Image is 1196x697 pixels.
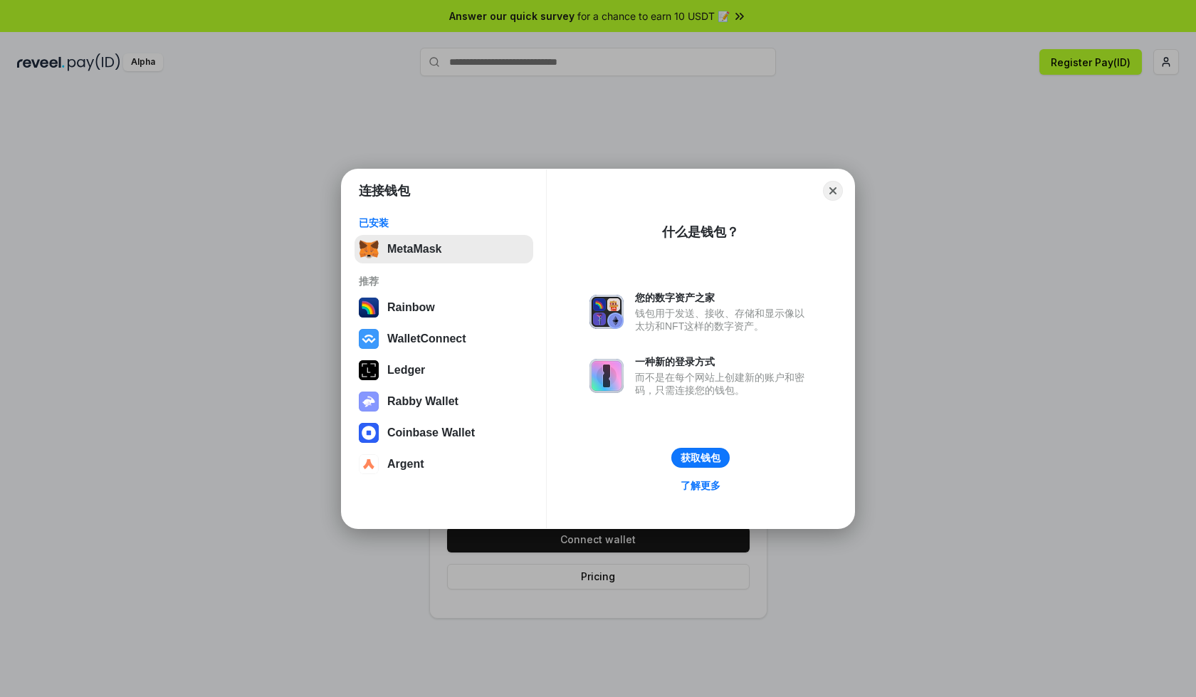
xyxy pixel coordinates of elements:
[387,458,424,471] div: Argent
[823,181,843,201] button: Close
[359,298,379,318] img: svg+xml,%3Csvg%20width%3D%22120%22%20height%3D%22120%22%20viewBox%3D%220%200%20120%20120%22%20fil...
[359,392,379,412] img: svg+xml,%3Csvg%20xmlns%3D%22http%3A%2F%2Fwww.w3.org%2F2000%2Fsvg%22%20fill%3D%22none%22%20viewBox...
[635,371,812,397] div: 而不是在每个网站上创建新的账户和密码，只需连接您的钱包。
[387,395,458,408] div: Rabby Wallet
[359,216,529,229] div: 已安装
[681,479,720,492] div: 了解更多
[355,356,533,384] button: Ledger
[359,360,379,380] img: svg+xml,%3Csvg%20xmlns%3D%22http%3A%2F%2Fwww.w3.org%2F2000%2Fsvg%22%20width%3D%2228%22%20height%3...
[635,291,812,304] div: 您的数字资产之家
[355,293,533,322] button: Rainbow
[355,325,533,353] button: WalletConnect
[589,295,624,329] img: svg+xml,%3Csvg%20xmlns%3D%22http%3A%2F%2Fwww.w3.org%2F2000%2Fsvg%22%20fill%3D%22none%22%20viewBox...
[355,235,533,263] button: MetaMask
[387,243,441,256] div: MetaMask
[589,359,624,393] img: svg+xml,%3Csvg%20xmlns%3D%22http%3A%2F%2Fwww.w3.org%2F2000%2Fsvg%22%20fill%3D%22none%22%20viewBox...
[635,307,812,332] div: 钱包用于发送、接收、存储和显示像以太坊和NFT这样的数字资产。
[359,239,379,259] img: svg+xml,%3Csvg%20fill%3D%22none%22%20height%3D%2233%22%20viewBox%3D%220%200%2035%2033%22%20width%...
[359,275,529,288] div: 推荐
[681,451,720,464] div: 获取钱包
[672,476,729,495] a: 了解更多
[387,332,466,345] div: WalletConnect
[662,224,739,241] div: 什么是钱包？
[635,355,812,368] div: 一种新的登录方式
[387,301,435,314] div: Rainbow
[359,182,410,199] h1: 连接钱包
[359,454,379,474] img: svg+xml,%3Csvg%20width%3D%2228%22%20height%3D%2228%22%20viewBox%3D%220%200%2028%2028%22%20fill%3D...
[355,387,533,416] button: Rabby Wallet
[359,423,379,443] img: svg+xml,%3Csvg%20width%3D%2228%22%20height%3D%2228%22%20viewBox%3D%220%200%2028%2028%22%20fill%3D...
[355,450,533,478] button: Argent
[355,419,533,447] button: Coinbase Wallet
[387,364,425,377] div: Ledger
[671,448,730,468] button: 获取钱包
[359,329,379,349] img: svg+xml,%3Csvg%20width%3D%2228%22%20height%3D%2228%22%20viewBox%3D%220%200%2028%2028%22%20fill%3D...
[387,426,475,439] div: Coinbase Wallet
